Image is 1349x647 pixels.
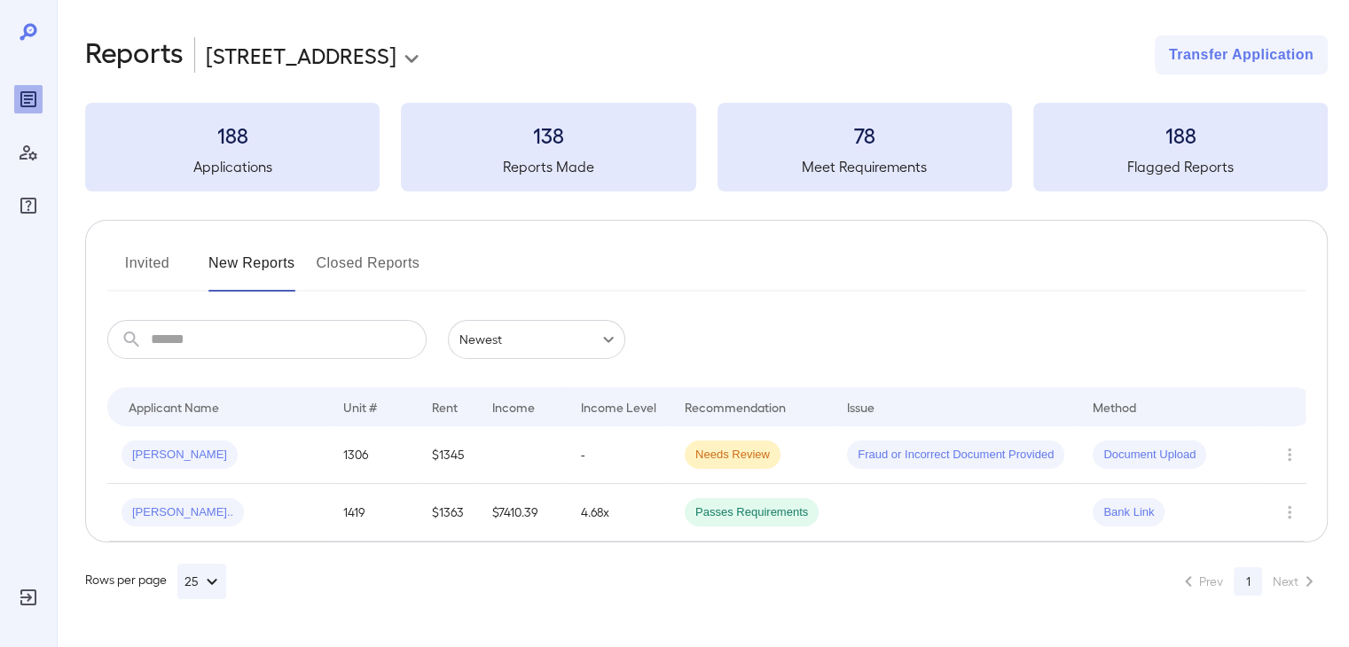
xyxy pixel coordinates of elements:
[85,564,226,599] div: Rows per page
[1155,35,1328,74] button: Transfer Application
[567,426,671,484] td: -
[432,396,460,417] div: Rent
[85,121,380,149] h3: 188
[206,41,396,69] p: [STREET_ADDRESS]
[1275,440,1304,469] button: Row Actions
[208,249,295,292] button: New Reports
[85,35,184,74] h2: Reports
[718,121,1012,149] h3: 78
[1234,567,1262,596] button: page 1
[685,504,819,521] span: Passes Requirements
[317,249,420,292] button: Closed Reports
[14,191,43,220] div: FAQ
[85,156,380,177] h5: Applications
[448,320,625,359] div: Newest
[85,103,1328,191] summary: 188Applications138Reports Made78Meet Requirements188Flagged Reports
[177,564,226,599] button: 25
[1275,498,1304,526] button: Row Actions
[1093,396,1136,417] div: Method
[418,484,478,542] td: $1363
[14,85,43,113] div: Reports
[122,447,238,464] span: [PERSON_NAME]
[1093,504,1165,521] span: Bank Link
[14,138,43,167] div: Manage Users
[847,396,875,417] div: Issue
[847,447,1064,464] span: Fraud or Incorrect Document Provided
[129,396,219,417] div: Applicant Name
[418,426,478,484] td: $1345
[401,121,695,149] h3: 138
[14,583,43,612] div: Log Out
[1093,447,1206,464] span: Document Upload
[122,504,244,521] span: [PERSON_NAME]..
[329,426,418,484] td: 1306
[329,484,418,542] td: 1419
[478,484,567,542] td: $7410.39
[1033,121,1328,149] h3: 188
[685,396,786,417] div: Recommendation
[107,249,187,292] button: Invited
[581,396,656,417] div: Income Level
[1170,567,1328,596] nav: pagination navigation
[685,447,780,464] span: Needs Review
[718,156,1012,177] h5: Meet Requirements
[343,396,377,417] div: Unit #
[401,156,695,177] h5: Reports Made
[567,484,671,542] td: 4.68x
[492,396,535,417] div: Income
[1033,156,1328,177] h5: Flagged Reports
